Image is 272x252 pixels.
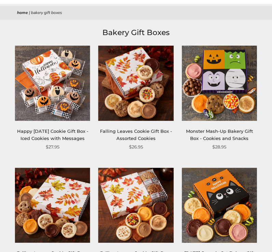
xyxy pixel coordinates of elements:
[129,143,143,151] span: $26.95
[15,46,90,121] img: Happy Halloween Cookie Gift Box - Iced Cookies with Messages
[17,10,255,16] nav: breadcrumbs
[29,10,30,15] span: |
[15,168,90,243] img: Falling Leaves Cookie Gift Box - Assorted Mini Cookies
[46,143,59,151] span: $27.95
[31,10,62,15] span: Bakery Gift Boxes
[17,128,88,141] a: Happy [DATE] Cookie Gift Box - Iced Cookies with Messages
[182,168,257,243] img: Halloween Scaredy Cat Bakery Gift Box - Iced Cookies
[186,128,253,141] a: Monster Mash-Up Bakery Gift Box - Cookies and Snacks
[98,168,173,243] img: Falling Leaves Cookie Gift Box - Select Your Cookies
[17,10,28,15] a: Home
[100,128,172,141] a: Falling Leaves Cookie Gift Box - Assorted Cookies
[182,46,257,121] img: Monster Mash-Up Bakery Gift Box - Cookies and Snacks
[212,143,226,151] span: $28.95
[98,46,173,121] img: Falling Leaves Cookie Gift Box - Assorted Cookies
[17,27,255,39] h1: Bakery Gift Boxes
